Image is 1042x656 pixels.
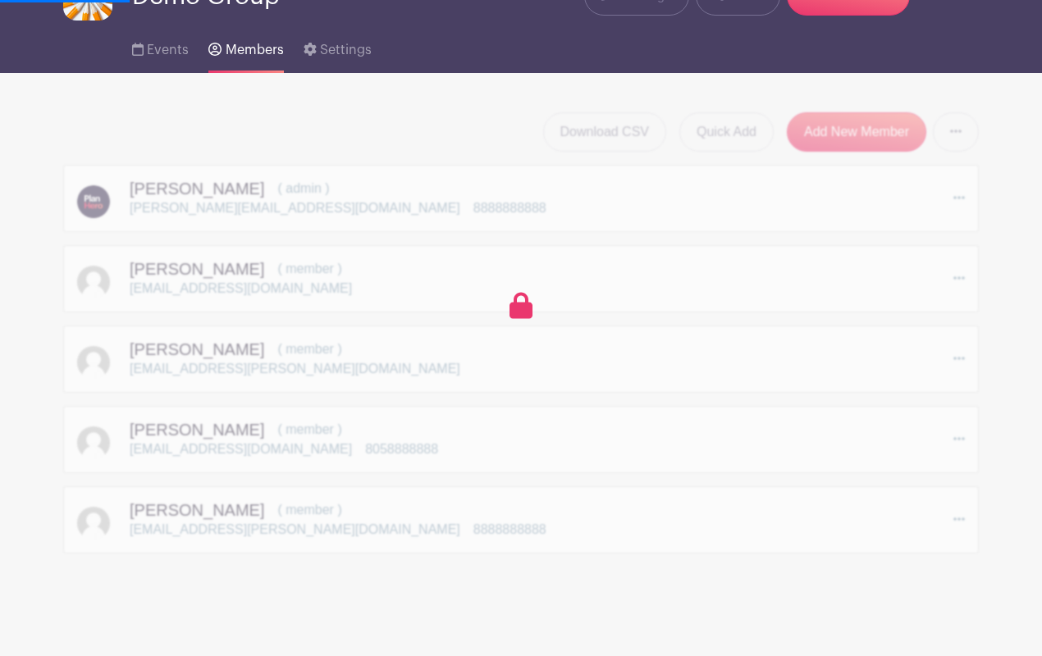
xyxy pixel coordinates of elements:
a: Settings [304,20,372,73]
span: Events [147,43,189,57]
span: Members [226,43,284,57]
a: Events [132,20,189,73]
span: Settings [320,43,372,57]
a: Members [208,20,283,73]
